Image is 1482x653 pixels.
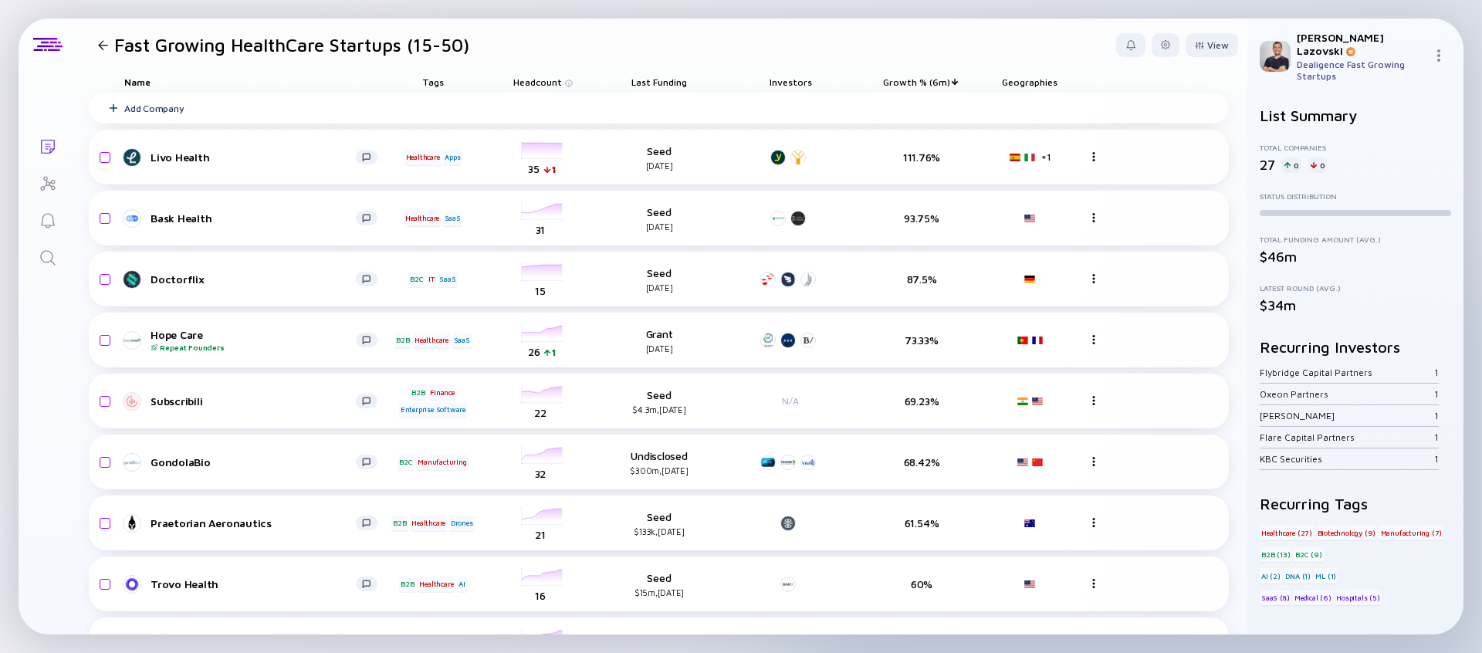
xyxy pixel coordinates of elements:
div: Latest Round (Avg.) [1260,283,1451,293]
div: B2B [391,516,408,531]
div: B2B (13) [1260,546,1291,562]
div: Hospitals (5) [1335,590,1381,605]
div: B2B [410,384,426,400]
a: Livo Health [124,148,390,167]
div: B2C [408,272,425,287]
div: $300m, [DATE] [609,465,709,475]
img: Menu [1433,49,1445,62]
div: KBC Securities [1260,453,1434,465]
div: Grant [609,327,709,354]
div: AI [457,577,467,592]
div: Enterprise Software [399,402,467,418]
img: United States Flag [1024,580,1036,588]
a: Trovo Health [124,575,390,594]
div: Seed [609,205,709,232]
a: Search [19,238,76,275]
div: 93.75% [871,211,972,225]
a: Reminders [19,201,76,238]
img: United States Flag [1031,398,1044,405]
div: 61.54% [871,516,972,530]
div: Healthcare [413,333,450,348]
div: DNA (1) [1284,568,1312,584]
div: Hope Care [151,328,356,352]
div: $133k, [DATE] [609,526,709,536]
span: Growth % (6m) [883,76,950,88]
div: 111.76% [871,151,972,164]
img: Menu [1089,518,1098,527]
div: Finance [428,384,456,400]
span: Headcount [513,76,562,88]
div: [DATE] [609,283,709,293]
div: 1 [1434,453,1439,465]
h1: Fast Growing HealthCare Startups (15-50) [114,34,469,56]
div: Tags [390,71,476,93]
div: 1 [1434,367,1439,378]
div: Apps [443,150,462,165]
img: Menu [1089,213,1098,222]
div: Seed [609,144,709,171]
div: Total Companies [1260,143,1451,152]
img: Portugal Flag [1017,337,1029,344]
a: Lists [19,127,76,164]
div: [PERSON_NAME] [1260,410,1434,421]
img: Italy Flag [1024,154,1036,161]
div: 73.33% [871,333,972,347]
div: Healthcare [404,150,442,165]
button: View [1186,33,1238,57]
div: Healthcare [410,516,447,531]
a: Bask Health [124,209,390,228]
div: 0 [1308,157,1328,173]
img: Menu [1089,274,1098,283]
div: $15m, [DATE] [609,587,709,597]
div: 1 [1434,431,1439,443]
div: $4.3m, [DATE] [609,404,709,414]
div: 27 [1260,157,1275,173]
div: Seed [609,510,709,536]
h2: Recurring Investors [1260,338,1451,356]
div: + 1 [1041,151,1050,163]
div: IT [427,272,436,287]
img: United States Flag [1024,215,1036,222]
div: Dealigence Fast Growing Startups [1297,59,1426,82]
a: GondolaBio [124,453,390,472]
div: Seed [609,266,709,293]
div: GondolaBio [151,455,356,469]
img: Australia Flag [1024,519,1036,527]
div: Status Distribution [1260,191,1451,201]
div: Healthcare [404,211,441,226]
a: Hope CareRepeat Founders [124,328,390,352]
div: Add Company [124,103,184,114]
div: Seed [609,388,709,414]
div: B2B [394,333,411,348]
div: B2C [398,455,414,470]
div: $46m [1260,249,1451,265]
h2: List Summary [1260,107,1451,124]
div: Oxeon Partners [1260,388,1434,400]
div: 1 [1434,388,1439,400]
div: Flare Capital Partners [1260,431,1434,443]
div: Name [112,71,390,93]
img: Adam Profile Picture [1260,41,1291,72]
div: Undisclosed [609,449,709,475]
div: SaaS [443,211,462,226]
div: Geographies [995,71,1064,93]
div: [DATE] [609,343,709,354]
div: 0 [1281,157,1301,173]
span: Last Funding [631,76,687,88]
img: India Flag [1017,398,1029,405]
div: Flybridge Capital Partners [1260,367,1434,378]
img: United States Flag [1017,458,1029,466]
a: Subscribili [124,392,390,411]
div: Healthcare [418,577,455,592]
h2: Recurring Tags [1260,495,1451,513]
div: Medical (6) [1293,590,1333,605]
div: N/A [756,395,825,407]
img: Menu [1089,152,1098,161]
div: AI (2) [1260,568,1282,584]
div: SaaS (8) [1260,590,1291,605]
a: Praetorian Aeronautics [124,514,390,533]
div: Investors [756,71,825,93]
img: Menu [1089,457,1098,466]
img: France Flag [1031,337,1044,344]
